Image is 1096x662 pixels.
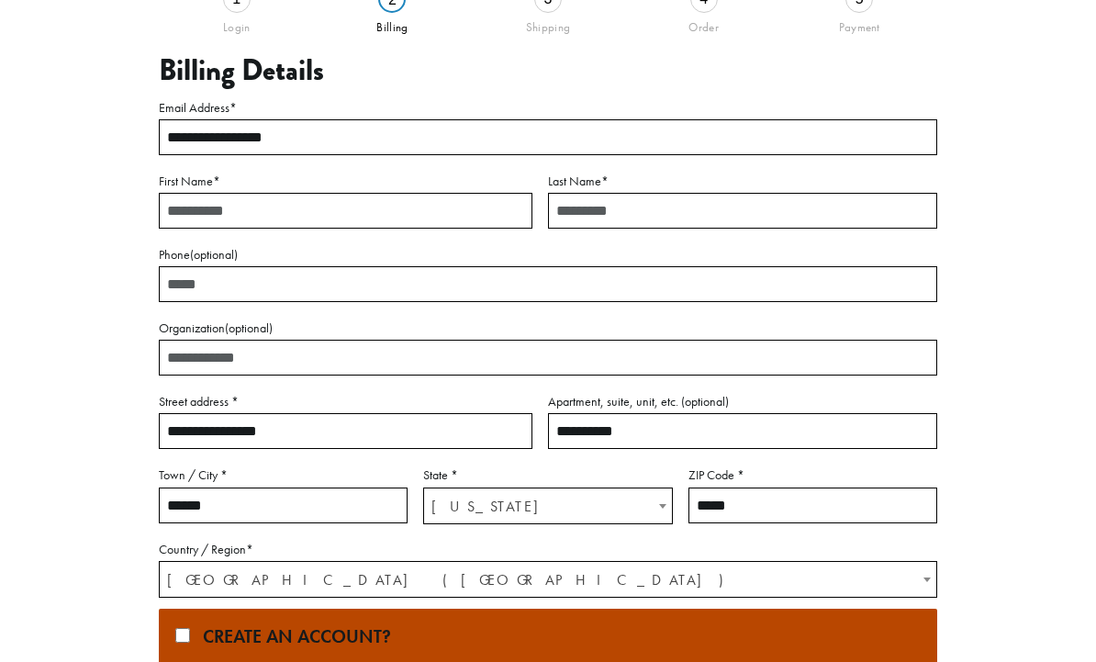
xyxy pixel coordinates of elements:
label: State [423,464,672,487]
label: Town / City [159,464,408,487]
span: (optional) [225,320,273,336]
div: Payment [781,13,937,35]
label: Apartment, suite, unit, etc. [548,390,937,413]
label: First Name [159,170,532,193]
span: (optional) [190,246,238,263]
input: Create an account? [175,628,190,643]
div: Billing [315,13,471,35]
div: Shipping [470,13,626,35]
label: Last Name [548,170,937,193]
span: United States (US) [160,562,936,598]
span: Idaho [424,488,671,524]
div: Login [159,13,315,35]
label: Organization [159,317,937,340]
label: ZIP Code [688,464,937,487]
h3: Billing Details [159,53,937,88]
div: Order [626,13,782,35]
label: Email Address [159,96,937,119]
span: (optional) [681,393,729,410]
span: Country / Region [159,561,937,598]
label: Street address [159,390,532,413]
span: State [423,488,672,524]
span: Create an account? [194,624,391,648]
